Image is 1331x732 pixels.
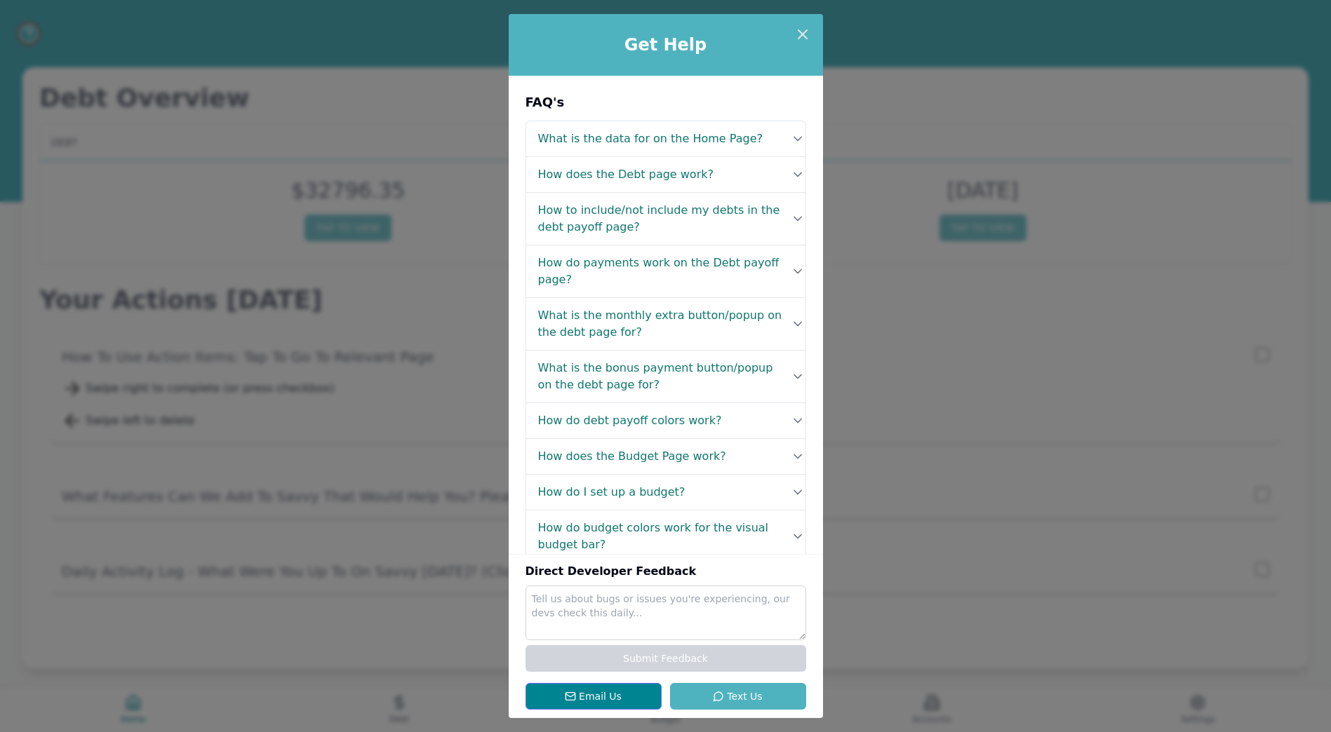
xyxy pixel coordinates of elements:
button: What is the monthly extra button/popup on the debt page for? [526,298,805,350]
button: How do budget colors work for the visual budget bar? [526,510,805,562]
span: Text Us [727,689,762,703]
h4: How does the Budget Page work? [538,448,726,465]
button: How do payments work on the Debt payoff page? [526,245,805,297]
button: Text Us [670,683,806,710]
button: How does the Debt page work? [526,157,805,192]
h4: How do payments work on the Debt payoff page? [538,255,785,288]
span: Email Us [579,689,622,703]
h4: How to include/not include my debts in the debt payoff page? [538,202,785,236]
h4: How do budget colors work for the visual budget bar? [538,520,785,553]
h4: What is the monthly extra button/popup on the debt page for? [538,307,785,341]
h4: How does the Debt page work? [538,166,714,183]
button: How do I set up a budget? [526,475,805,510]
h4: How do debt payoff colors work? [538,412,722,429]
h4: What is the bonus payment button/popup on the debt page for? [538,360,785,393]
h2: Get Help [520,34,812,56]
button: What is the bonus payment button/popup on the debt page for? [526,351,805,402]
button: How to include/not include my debts in the debt payoff page? [526,193,805,245]
button: What is the data for on the Home Page? [526,121,805,156]
h4: What is the data for on the Home Page? [538,130,763,147]
h3: Direct Developer Feedback [526,563,806,580]
button: Submit Feedback [526,645,806,672]
button: How does the Budget Page work? [526,439,805,474]
button: How do debt payoff colors work? [526,403,805,438]
button: Email Us [526,683,662,710]
h3: FAQ's [526,93,806,112]
h4: How do I set up a budget? [538,484,685,501]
